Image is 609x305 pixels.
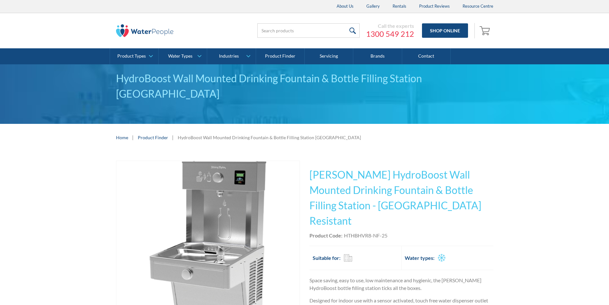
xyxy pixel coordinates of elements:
input: Search products [257,23,360,38]
img: The Water People [116,24,174,37]
div: Product Types [117,53,146,59]
a: Product Finder [256,48,305,64]
a: Industries [207,48,255,64]
div: HTHBHVR8-NF-25 [344,232,387,239]
img: shopping cart [480,25,492,36]
div: HydroBoost Wall Mounted Drinking Fountain & Bottle Filling Station [GEOGRAPHIC_DATA] [178,134,361,141]
a: Brands [353,48,402,64]
a: Product Types [110,48,158,64]
div: Water Types [168,53,192,59]
a: Servicing [305,48,353,64]
div: Industries [219,53,239,59]
strong: Product Code: [309,232,342,238]
div: | [171,133,175,141]
a: Water Types [159,48,207,64]
a: Open empty cart [478,23,493,38]
a: Contact [402,48,451,64]
a: 1300 549 212 [366,29,414,39]
a: Home [116,134,128,141]
a: Product Finder [138,134,168,141]
div: | [131,133,135,141]
div: Call the experts [366,23,414,29]
h2: Water types: [405,254,434,262]
div: HydroBoost Wall Mounted Drinking Fountain & Bottle Filling Station [GEOGRAPHIC_DATA] [116,71,493,101]
h1: [PERSON_NAME] HydroBoost Wall Mounted Drinking Fountain & Bottle Filling Station - [GEOGRAPHIC_DA... [309,167,493,229]
p: Space saving, easy to use, low maintenance and hygienic, the [PERSON_NAME] HydroBoost bottle fill... [309,277,493,292]
a: Shop Online [422,23,468,38]
h2: Suitable for: [313,254,340,262]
